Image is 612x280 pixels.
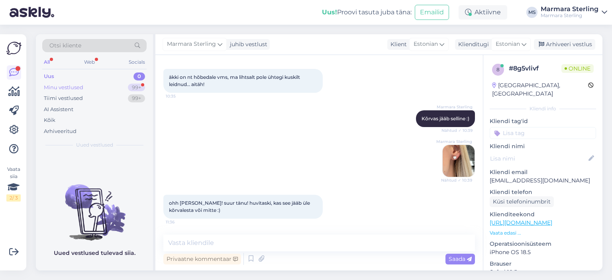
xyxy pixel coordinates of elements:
[437,104,473,110] span: Marmara Sterling
[54,249,135,257] p: Uued vestlused tulevad siia.
[496,40,520,49] span: Estonian
[459,5,507,20] div: Aktiivne
[526,7,537,18] div: MS
[169,74,301,87] span: äkki on nt hõbedale vms, ma lihtsalt pole ühtegi kuskilt leidnud… aitäh!
[490,188,596,196] p: Kliendi telefon
[227,40,267,49] div: juhib vestlust
[541,6,598,12] div: Marmara Sterling
[541,12,598,19] div: Marmara Sterling
[414,40,438,49] span: Estonian
[49,41,81,50] span: Otsi kliente
[127,57,147,67] div: Socials
[490,117,596,125] p: Kliendi tag'id
[490,176,596,185] p: [EMAIL_ADDRESS][DOMAIN_NAME]
[490,248,596,257] p: iPhone OS 18.5
[441,127,473,133] span: Nähtud ✓ 10:39
[490,168,596,176] p: Kliendi email
[44,116,55,124] div: Kõik
[163,254,241,264] div: Privaatne kommentaar
[169,200,311,213] span: ohh [PERSON_NAME]! suur tänu! huvitaski, kas see jääb üle kõrvalesta või mitte :)
[422,116,469,121] span: Kõrvas jääb selline :)
[42,57,51,67] div: All
[496,67,500,72] span: 8
[443,145,475,177] img: Attachment
[490,240,596,248] p: Operatsioonisüsteem
[6,194,21,202] div: 2 / 3
[44,106,73,114] div: AI Assistent
[128,94,145,102] div: 99+
[490,210,596,219] p: Klienditeekond
[82,57,96,67] div: Web
[322,8,412,17] div: Proovi tasuta juba täna:
[492,81,588,98] div: [GEOGRAPHIC_DATA], [GEOGRAPHIC_DATA]
[561,64,594,73] span: Online
[44,84,83,92] div: Minu vestlused
[166,93,196,99] span: 10:35
[541,6,607,19] a: Marmara SterlingMarmara Sterling
[44,94,83,102] div: Tiimi vestlused
[449,255,472,262] span: Saada
[415,5,449,20] button: Emailid
[128,84,145,92] div: 99+
[509,64,561,73] div: # 8g5vlivf
[133,72,145,80] div: 0
[6,166,21,202] div: Vaata siia
[387,40,407,49] div: Klient
[490,196,554,207] div: Küsi telefoninumbrit
[490,127,596,139] input: Lisa tag
[322,8,337,16] b: Uus!
[490,268,596,276] p: Safari 18.5
[490,154,587,163] input: Lisa nimi
[490,142,596,151] p: Kliendi nimi
[534,39,595,50] div: Arhiveeri vestlus
[166,219,196,225] span: 11:36
[6,41,22,56] img: Askly Logo
[490,260,596,268] p: Brauser
[436,139,472,145] span: Marmara Sterling
[490,105,596,112] div: Kliendi info
[44,127,76,135] div: Arhiveeritud
[76,141,113,149] span: Uued vestlused
[490,229,596,237] p: Vaata edasi ...
[36,170,153,242] img: No chats
[490,219,552,226] a: [URL][DOMAIN_NAME]
[455,40,489,49] div: Klienditugi
[167,40,216,49] span: Marmara Sterling
[441,177,472,183] span: Nähtud ✓ 10:39
[44,72,54,80] div: Uus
